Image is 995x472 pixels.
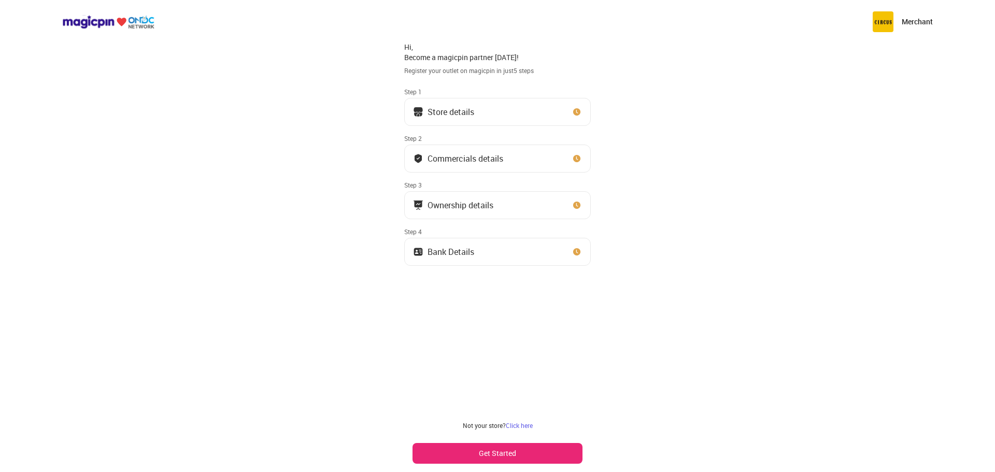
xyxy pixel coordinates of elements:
[62,15,154,29] img: ondc-logo-new-small.8a59708e.svg
[428,109,474,115] div: Store details
[404,42,591,62] div: Hi, Become a magicpin partner [DATE]!
[413,200,423,210] img: commercials_icon.983f7837.svg
[413,107,423,117] img: storeIcon.9b1f7264.svg
[404,181,591,189] div: Step 3
[404,191,591,219] button: Ownership details
[506,421,533,430] a: Click here
[404,227,591,236] div: Step 4
[572,247,582,257] img: clock_icon_new.67dbf243.svg
[404,98,591,126] button: Store details
[428,249,474,254] div: Bank Details
[413,443,582,464] button: Get Started
[873,11,893,32] img: circus.b677b59b.png
[428,156,503,161] div: Commercials details
[413,247,423,257] img: ownership_icon.37569ceb.svg
[902,17,933,27] p: Merchant
[404,66,591,75] div: Register your outlet on magicpin in just 5 steps
[428,203,493,208] div: Ownership details
[572,107,582,117] img: clock_icon_new.67dbf243.svg
[404,238,591,266] button: Bank Details
[404,134,591,142] div: Step 2
[404,88,591,96] div: Step 1
[404,145,591,173] button: Commercials details
[413,153,423,164] img: bank_details_tick.fdc3558c.svg
[572,153,582,164] img: clock_icon_new.67dbf243.svg
[572,200,582,210] img: clock_icon_new.67dbf243.svg
[463,421,506,430] span: Not your store?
